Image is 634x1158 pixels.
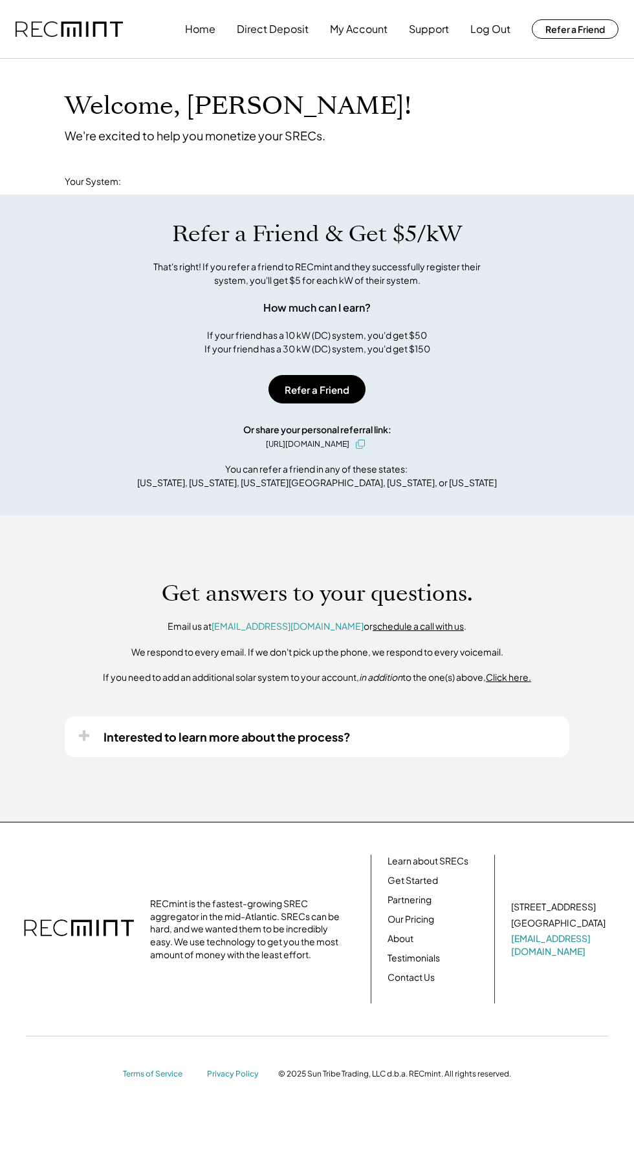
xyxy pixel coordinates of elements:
[162,580,473,607] h1: Get answers to your questions.
[511,901,596,914] div: [STREET_ADDRESS]
[373,620,464,632] a: schedule a call with us
[207,1069,265,1080] a: Privacy Policy
[486,671,531,683] u: Click here.
[266,438,349,450] div: [URL][DOMAIN_NAME]
[353,436,368,452] button: click to copy
[104,729,351,744] div: Interested to learn more about the process?
[268,375,366,403] button: Refer a Friend
[532,19,618,39] button: Refer a Friend
[65,175,121,188] div: Your System:
[103,671,531,684] div: If you need to add an additional solar system to your account, to the one(s) above,
[359,671,402,683] em: in addition
[388,971,435,984] a: Contact Us
[263,300,371,316] div: How much can I earn?
[237,16,309,42] button: Direct Deposit
[330,16,388,42] button: My Account
[278,1069,511,1079] div: © 2025 Sun Tribe Trading, LLC d.b.a. RECmint. All rights reserved.
[185,16,215,42] button: Home
[212,620,364,632] a: [EMAIL_ADDRESS][DOMAIN_NAME]
[511,932,608,958] a: [EMAIL_ADDRESS][DOMAIN_NAME]
[388,932,413,945] a: About
[388,874,438,887] a: Get Started
[137,462,497,489] div: You can refer a friend in any of these states: [US_STATE], [US_STATE], [US_STATE][GEOGRAPHIC_DATA...
[470,16,510,42] button: Log Out
[16,21,123,38] img: recmint-logotype%403x.png
[388,855,468,868] a: Learn about SRECs
[388,952,440,965] a: Testimonials
[243,423,391,436] div: Or share your personal referral link:
[150,897,344,961] div: RECmint is the fastest-growing SREC aggregator in the mid-Atlantic. SRECs can be hard, and we wan...
[24,906,134,952] img: recmint-logotype%403x.png
[168,620,466,633] div: Email us at or .
[204,328,430,356] div: If your friend has a 10 kW (DC) system, you'd get $50 If your friend has a 30 kW (DC) system, you...
[172,220,462,248] h1: Refer a Friend & Get $5/kW
[511,917,606,930] div: [GEOGRAPHIC_DATA]
[123,1069,194,1080] a: Terms of Service
[65,91,411,122] h1: Welcome, [PERSON_NAME]!
[131,646,503,659] div: We respond to every email. If we don't pick up the phone, we respond to every voicemail.
[409,16,449,42] button: Support
[139,260,495,287] div: That's right! If you refer a friend to RECmint and they successfully register their system, you'l...
[388,913,434,926] a: Our Pricing
[65,128,325,143] div: We're excited to help you monetize your SRECs.
[388,894,432,906] a: Partnering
